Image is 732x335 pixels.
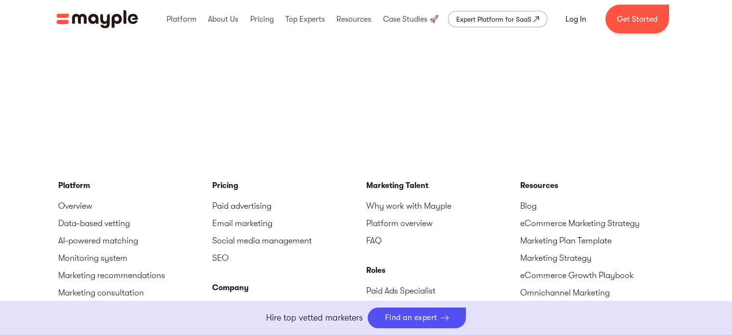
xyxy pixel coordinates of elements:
[520,267,674,284] a: eCommerce Growth Playbook
[212,197,366,214] a: Paid advertising
[520,180,674,191] div: Resources
[334,4,373,35] div: Resources
[366,282,520,299] a: Paid Ads Specialist
[58,180,212,191] div: Platform
[366,299,520,317] a: Email Marketer
[212,214,366,232] a: Email marketing
[448,11,547,27] a: Expert Platform for SaaS
[283,4,327,35] div: Top Experts
[366,180,520,191] div: Marketing Talent
[205,4,241,35] div: About Us
[366,214,520,232] a: Platform overview
[520,284,674,301] a: Omnichannel Marketing
[164,4,199,35] div: Platform
[456,13,531,25] div: Expert Platform for SaaS
[56,10,138,28] img: Mayple logo
[247,4,276,35] div: Pricing
[212,299,366,317] a: About
[520,232,674,249] a: Marketing Plan Template
[58,197,212,214] a: Overview
[554,8,598,31] a: Log In
[266,311,363,324] p: Hire top vetted marketers
[385,313,437,322] div: Find an expert
[366,265,520,276] div: Roles
[58,249,212,267] a: Monitoring system
[58,267,212,284] a: Marketing recommendations
[56,10,138,28] a: home
[212,180,366,191] a: Pricing
[605,5,669,34] a: Get Started
[212,249,366,267] a: SEO
[520,249,674,267] a: Marketing Strategy
[58,232,212,249] a: AI-powered matching
[212,282,366,294] div: Company
[366,197,520,214] a: Why work with Mayple
[58,214,212,232] a: Data-based vetting
[58,284,212,301] a: Marketing consultation
[520,214,674,232] a: eCommerce Marketing Strategy
[366,232,520,249] a: FAQ
[520,197,674,214] a: Blog
[212,232,366,249] a: Social media management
